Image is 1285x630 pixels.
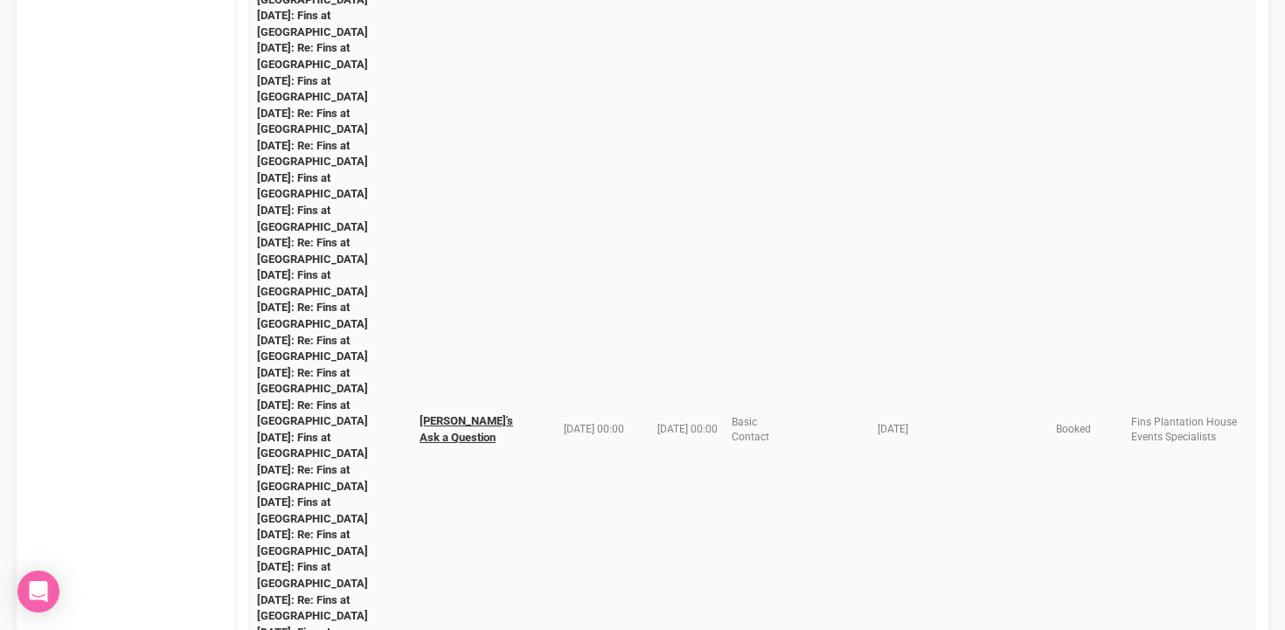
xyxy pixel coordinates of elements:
a: [PERSON_NAME]'s Ask a Question [420,414,513,444]
div: Open Intercom Messenger [17,571,59,613]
